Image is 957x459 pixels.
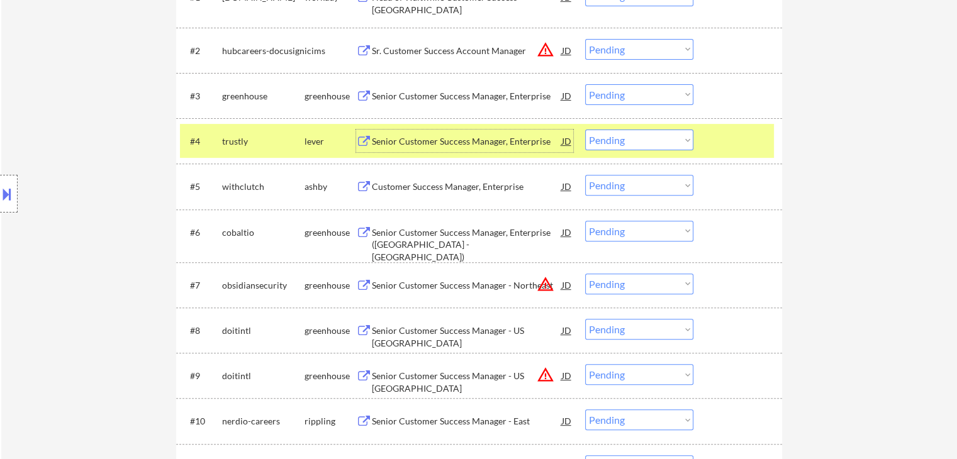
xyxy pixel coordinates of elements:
div: JD [561,319,573,341]
div: JD [561,130,573,152]
div: Senior Customer Success Manager - East [372,415,562,428]
div: greenhouse [305,90,356,102]
div: cobaltio [222,226,305,239]
div: Senior Customer Success Manager - US [GEOGRAPHIC_DATA] [372,324,562,349]
div: Sr. Customer Success Account Manager [372,45,562,57]
div: greenhouse [305,324,356,337]
div: trustly [222,135,305,148]
div: doitintl [222,324,305,337]
button: warning_amber [537,275,554,293]
div: rippling [305,415,356,428]
div: greenhouse [222,90,305,102]
div: greenhouse [305,370,356,382]
div: #2 [190,45,212,57]
div: greenhouse [305,226,356,239]
div: Senior Customer Success Manager - Northeast [372,279,562,292]
div: JD [561,39,573,62]
div: JD [561,274,573,296]
div: JD [561,84,573,107]
div: withclutch [222,180,305,193]
div: ashby [305,180,356,193]
div: icims [305,45,356,57]
div: hubcareers-docusign [222,45,305,57]
div: #10 [190,415,212,428]
div: Customer Success Manager, Enterprise [372,180,562,193]
button: warning_amber [537,366,554,384]
div: obsidiansecurity [222,279,305,292]
div: JD [561,364,573,387]
div: greenhouse [305,279,356,292]
div: #8 [190,324,212,337]
div: nerdio-careers [222,415,305,428]
div: Senior Customer Success Manager, Enterprise [372,90,562,102]
div: JD [561,221,573,243]
div: JD [561,409,573,432]
div: #9 [190,370,212,382]
div: doitintl [222,370,305,382]
div: Senior Customer Success Manager - US [GEOGRAPHIC_DATA] [372,370,562,394]
div: JD [561,175,573,197]
div: Senior Customer Success Manager, Enterprise [372,135,562,148]
div: Senior Customer Success Manager, Enterprise ([GEOGRAPHIC_DATA] - [GEOGRAPHIC_DATA]) [372,226,562,263]
button: warning_amber [537,41,554,58]
div: lever [305,135,356,148]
